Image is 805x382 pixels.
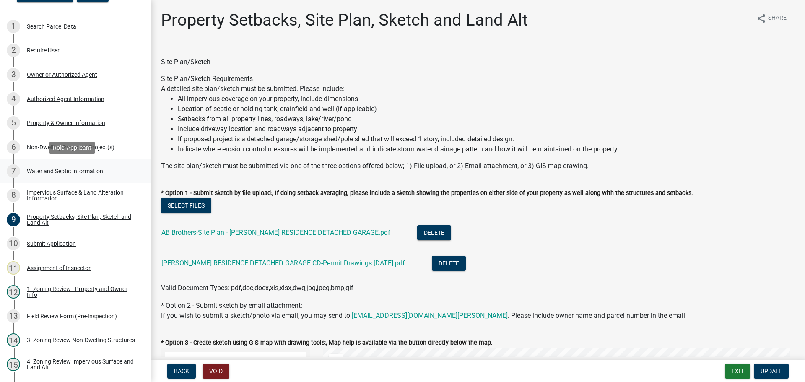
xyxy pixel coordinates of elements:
li: Location of septic or holding tank, drainfield and well (if applicable) [178,104,795,114]
li: Sketch Layer [165,352,306,371]
li: Setbacks from all property lines, roadways, lake/river/pond [178,114,795,124]
button: Select files [161,198,211,213]
label: * Option 3 - Create sketch using GIS map with drawing tools:, Map help is available via the butto... [161,340,493,346]
h1: Property Setbacks, Site Plan, Sketch and Land Alt [161,10,528,30]
div: Site Plan/Sketch Requirements [161,74,795,171]
li: If proposed project is a detached garage/storage shed/pole shed that will exceed 1 story, include... [178,134,795,144]
li: Include driveway location and roadways adjacent to property [178,124,795,134]
div: 15 [7,358,20,371]
div: 3. Zoning Review Non-Dwelling Structures [27,337,135,343]
div: Field Review Form (Pre-Inspection) [27,313,117,319]
div: 8 [7,189,20,202]
button: Delete [417,225,451,240]
button: Exit [725,364,750,379]
div: Impervious Surface & Land Alteration Information [27,190,138,201]
div: The site plan/sketch must be submitted via one of the three options offered below; 1) File upload... [161,161,795,171]
div: 11 [7,261,20,275]
wm-modal-confirm: Delete Document [432,260,466,268]
div: Submit Application [27,241,76,247]
label: * Option 1 - Submit sketch by file upload:, If doing setback averaging, please include a sketch s... [161,190,693,196]
button: shareShare [750,10,793,26]
div: 7 [7,164,20,178]
div: Non-Dwelling Proposed Project(s) [27,144,114,150]
span: Back [174,368,189,374]
div: Authorized Agent Information [27,96,104,102]
div: Require User [27,47,60,53]
wm-modal-confirm: Delete Document [417,229,451,237]
a: AB Brothers-Site Plan - [PERSON_NAME] RESIDENCE DETACHED GARAGE.pdf [161,229,390,236]
div: Site Plan/Sketch [161,57,795,67]
div: Owner or Authorized Agent [27,72,97,78]
span: Update [761,368,782,374]
div: Property Setbacks, Site Plan, Sketch and Land Alt [27,214,138,226]
i: share [756,13,766,23]
div: 3 [7,68,20,81]
button: Update [754,364,789,379]
li: Indicate where erosion control measures will be implemented and indicate storm water drainage pat... [178,144,795,154]
div: 4 [7,92,20,106]
li: All impervious coverage on your property, include dimensions [178,94,795,104]
div: 2 [7,44,20,57]
div: 1 [7,20,20,33]
div: A detailed site plan/sketch must be submitted. Please include: [161,84,795,154]
div: * Option 2 - Submit sketch by email attachment: [161,301,795,321]
a: [EMAIL_ADDRESS][DOMAIN_NAME][PERSON_NAME] [352,312,508,320]
div: 10 [7,237,20,250]
div: Assignment of Inspector [27,265,91,271]
button: Back [167,364,196,379]
div: 13 [7,309,20,323]
div: Search Parcel Data [27,23,76,29]
div: 9 [7,213,20,226]
button: Delete [432,256,466,271]
div: 12 [7,285,20,299]
div: 6 [7,140,20,154]
button: Void [203,364,229,379]
span: Valid Document Types: pdf,doc,docx,xls,xlsx,dwg,jpg,jpeg,bmp,gif [161,284,353,292]
span: If you wish to submit a sketch/photo via email, you may send to: . Please include owner name and ... [161,312,687,320]
div: Zoom in [329,354,343,367]
div: 4. Zoning Review Impervious Surface and Land Alt [27,359,138,370]
span: Share [768,13,787,23]
div: Property & Owner Information [27,120,105,126]
div: Role: Applicant [49,142,95,154]
div: 14 [7,333,20,347]
div: 5 [7,116,20,130]
a: [PERSON_NAME] RESIDENCE DETACHED GARAGE CD-Permit Drawings [DATE].pdf [161,259,405,267]
div: 1. Zoning Review - Property and Owner Info [27,286,138,298]
div: Water and Septic Information [27,168,103,174]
